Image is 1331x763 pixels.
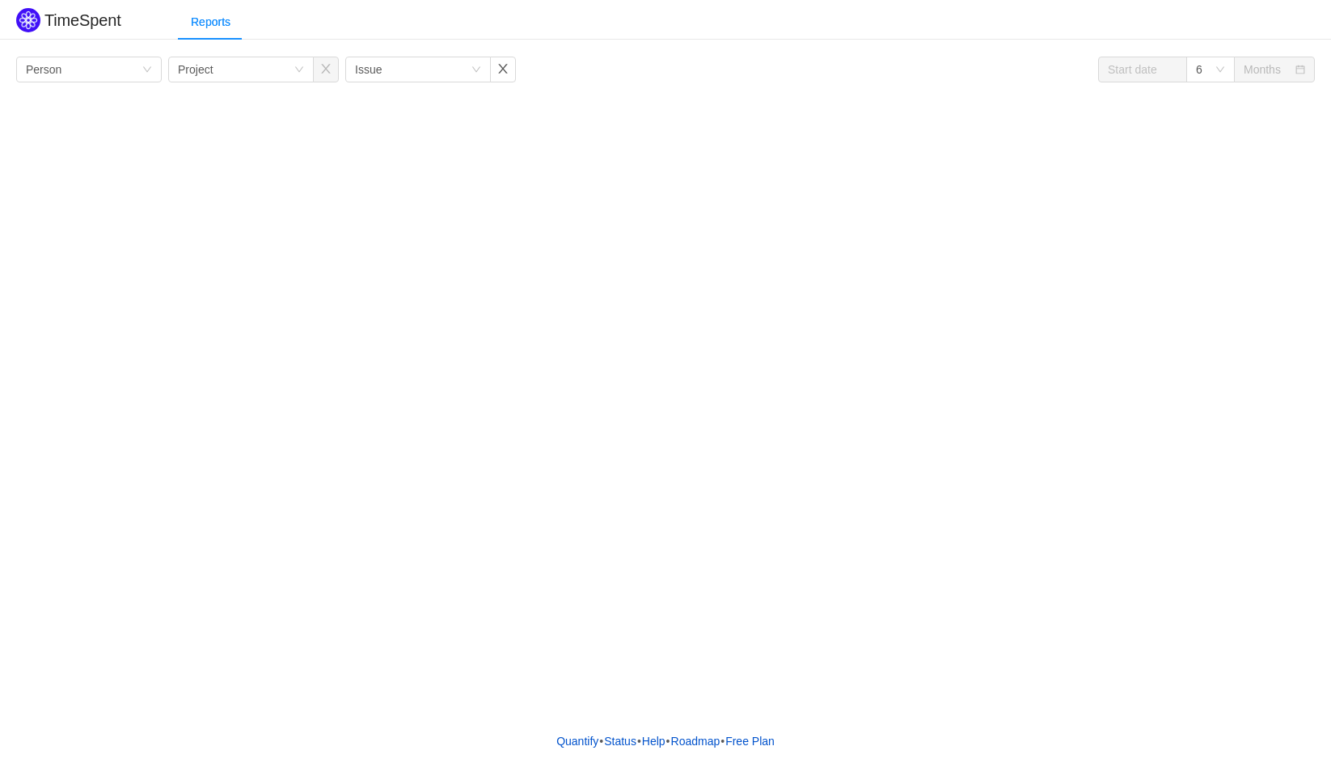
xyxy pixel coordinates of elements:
div: Months [1244,57,1281,82]
a: Status [603,729,637,753]
button: Free Plan [725,729,775,753]
a: Roadmap [670,729,721,753]
div: Project [178,57,213,82]
span: • [637,735,641,748]
a: Help [641,729,666,753]
i: icon: down [294,65,304,76]
div: Issue [355,57,382,82]
h2: TimeSpent [44,11,121,29]
i: icon: down [142,65,152,76]
button: icon: close [490,57,516,82]
span: • [599,735,603,748]
div: Reports [178,4,243,40]
img: Quantify logo [16,8,40,32]
span: • [666,735,670,748]
div: Person [26,57,61,82]
button: icon: close [313,57,339,82]
span: • [720,735,725,748]
div: 6 [1196,57,1202,82]
input: Start date [1098,57,1187,82]
i: icon: calendar [1295,65,1305,76]
a: Quantify [556,729,599,753]
i: icon: down [471,65,481,76]
i: icon: down [1215,65,1225,76]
